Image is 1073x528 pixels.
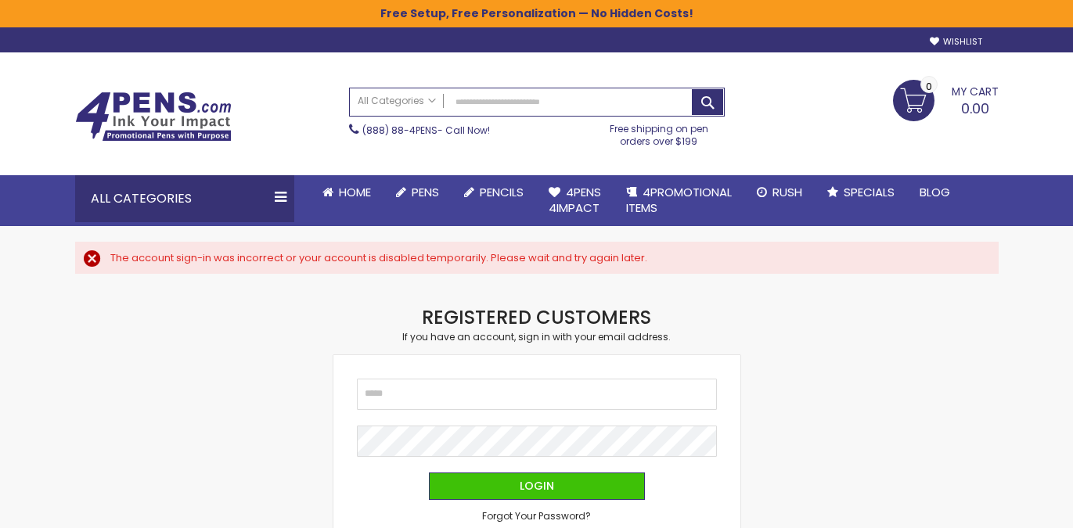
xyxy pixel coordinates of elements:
span: Blog [920,184,950,200]
span: Home [339,184,371,200]
a: 4Pens4impact [536,175,614,226]
span: 4PROMOTIONAL ITEMS [626,184,732,216]
a: Forgot Your Password? [482,510,591,523]
a: Pens [383,175,452,210]
span: 4Pens 4impact [549,184,601,216]
span: 0 [926,79,932,94]
a: Blog [907,175,963,210]
a: Rush [744,175,815,210]
a: Wishlist [930,36,982,48]
div: If you have an account, sign in with your email address. [333,331,740,343]
span: Rush [772,184,802,200]
span: Pens [412,184,439,200]
span: Pencils [480,184,524,200]
a: (888) 88-4PENS [362,124,437,137]
span: - Call Now! [362,124,490,137]
div: The account sign-in was incorrect or your account is disabled temporarily. Please wait and try ag... [110,251,983,265]
a: 0.00 0 [893,80,999,119]
a: Home [310,175,383,210]
span: Specials [844,184,895,200]
span: All Categories [358,95,436,107]
div: Free shipping on pen orders over $199 [593,117,725,148]
span: Login [520,478,554,494]
div: All Categories [75,175,294,222]
a: Pencils [452,175,536,210]
a: Specials [815,175,907,210]
a: All Categories [350,88,444,114]
a: 4PROMOTIONALITEMS [614,175,744,226]
img: 4Pens Custom Pens and Promotional Products [75,92,232,142]
span: 0.00 [961,99,989,118]
strong: Registered Customers [422,304,651,330]
button: Login [429,472,645,500]
span: Forgot Your Password? [482,509,591,523]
